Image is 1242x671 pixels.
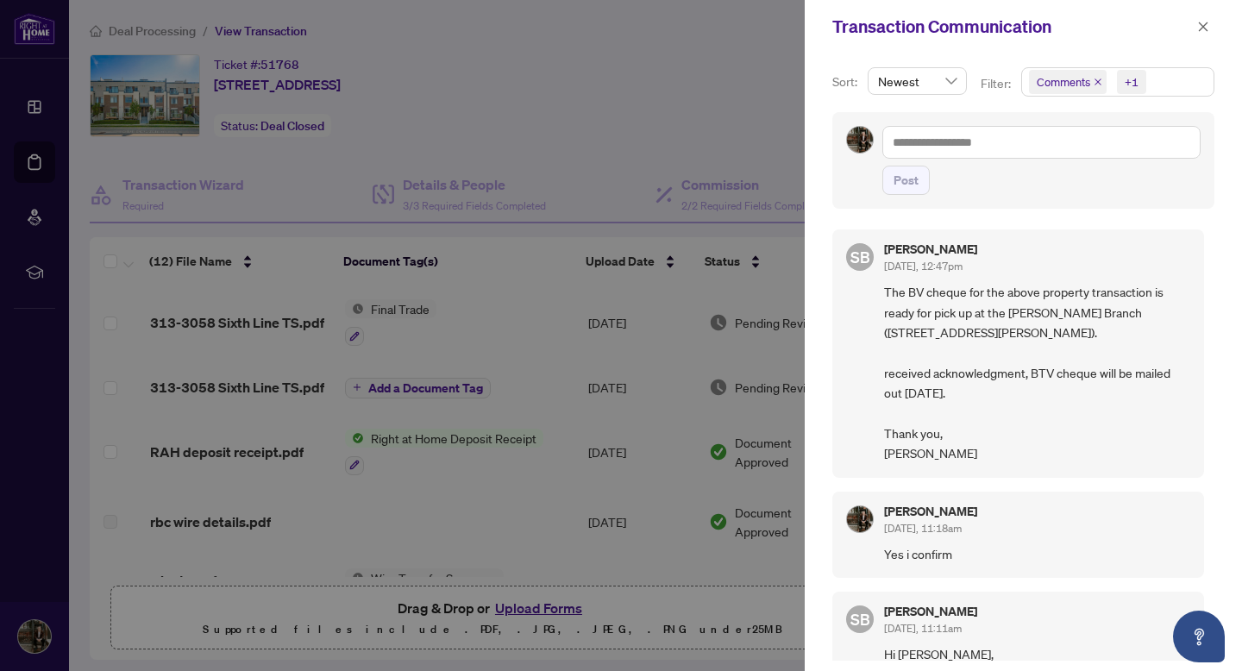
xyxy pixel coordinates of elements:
[884,522,962,535] span: [DATE], 11:18am
[1037,73,1090,91] span: Comments
[847,506,873,532] img: Profile Icon
[1173,611,1225,662] button: Open asap
[884,622,962,635] span: [DATE], 11:11am
[850,245,870,269] span: SB
[847,127,873,153] img: Profile Icon
[882,166,930,195] button: Post
[884,544,1190,564] span: Yes i confirm
[1125,73,1138,91] div: +1
[1029,70,1107,94] span: Comments
[884,260,963,273] span: [DATE], 12:47pm
[981,74,1013,93] p: Filter:
[884,282,1190,463] span: The BV cheque for the above property transaction is ready for pick up at the [PERSON_NAME] Branch...
[878,68,957,94] span: Newest
[1094,78,1102,86] span: close
[1197,21,1209,33] span: close
[832,72,861,91] p: Sort:
[884,605,977,618] h5: [PERSON_NAME]
[832,14,1192,40] div: Transaction Communication
[884,505,977,517] h5: [PERSON_NAME]
[850,607,870,631] span: SB
[884,243,977,255] h5: [PERSON_NAME]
